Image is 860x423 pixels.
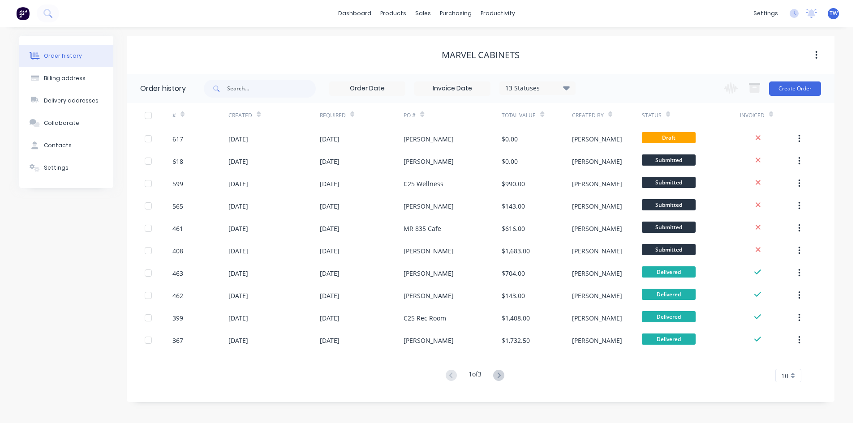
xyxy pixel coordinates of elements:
span: Submitted [642,222,696,233]
div: [PERSON_NAME] [572,134,622,144]
div: Status [642,103,740,128]
div: Collaborate [44,119,79,127]
span: 10 [781,371,788,380]
div: products [376,7,411,20]
div: Order history [44,52,82,60]
div: [PERSON_NAME] [572,291,622,300]
div: [DATE] [320,291,340,300]
div: [DATE] [228,224,248,233]
div: [PERSON_NAME] [404,269,454,278]
span: Delivered [642,311,696,322]
div: 617 [172,134,183,144]
div: [DATE] [320,201,340,211]
span: Delivered [642,266,696,278]
div: 399 [172,313,183,323]
div: [DATE] [228,313,248,323]
div: [DATE] [228,246,248,256]
span: Delivered [642,333,696,345]
div: 618 [172,157,183,166]
div: [PERSON_NAME] [404,246,454,256]
span: TW [830,9,838,17]
div: Created By [572,111,604,120]
div: [PERSON_NAME] [572,336,622,345]
div: 408 [172,246,183,256]
input: Invoice Date [415,82,490,95]
div: sales [411,7,435,20]
div: $1,408.00 [502,313,530,323]
div: [DATE] [228,179,248,188]
div: Order history [140,83,186,94]
div: [PERSON_NAME] [572,179,622,188]
button: Contacts [19,134,113,157]
img: Factory [16,7,30,20]
div: [DATE] [228,201,248,211]
div: 13 Statuses [500,83,575,93]
div: Required [320,111,346,120]
div: Invoiced [740,111,765,120]
div: $1,683.00 [502,246,530,256]
div: [PERSON_NAME] [572,157,622,166]
div: Created [228,103,319,128]
div: 1 of 3 [469,369,482,382]
div: Total Value [502,111,536,120]
div: [PERSON_NAME] [404,157,454,166]
div: [DATE] [320,269,340,278]
div: $616.00 [502,224,525,233]
div: [DATE] [228,269,248,278]
div: $143.00 [502,201,525,211]
div: Created [228,111,252,120]
div: Settings [44,164,69,172]
div: $990.00 [502,179,525,188]
button: Billing address [19,67,113,90]
input: Search... [227,80,316,98]
div: [PERSON_NAME] [404,336,454,345]
div: [DATE] [320,224,340,233]
div: Billing address [44,74,86,82]
div: C25 Rec Room [404,313,446,323]
div: Created By [572,103,642,128]
div: PO # [404,111,416,120]
div: $1,732.50 [502,336,530,345]
div: [PERSON_NAME] [572,201,622,211]
div: Delivery addresses [44,97,99,105]
div: 461 [172,224,183,233]
div: purchasing [435,7,476,20]
span: Submitted [642,244,696,255]
div: [DATE] [320,134,340,144]
div: [DATE] [228,291,248,300]
span: Submitted [642,154,696,166]
div: settings [749,7,783,20]
div: Total Value [502,103,572,128]
div: Status [642,111,662,120]
div: Required [320,103,404,128]
div: 462 [172,291,183,300]
button: Order history [19,45,113,67]
div: 367 [172,336,183,345]
div: $0.00 [502,157,518,166]
div: MR 835 Cafe [404,224,441,233]
span: Submitted [642,199,696,210]
div: [DATE] [320,246,340,256]
div: $704.00 [502,269,525,278]
button: Delivery addresses [19,90,113,112]
div: [DATE] [228,134,248,144]
div: [PERSON_NAME] [572,313,622,323]
div: productivity [476,7,520,20]
div: 463 [172,269,183,278]
div: [DATE] [228,336,248,345]
div: [PERSON_NAME] [404,291,454,300]
div: [PERSON_NAME] [572,269,622,278]
div: [PERSON_NAME] [404,134,454,144]
div: Contacts [44,141,72,150]
div: Marvel Cabinets [442,50,520,60]
input: Order Date [330,82,405,95]
span: Submitted [642,177,696,188]
div: [PERSON_NAME] [572,246,622,256]
div: [PERSON_NAME] [404,201,454,211]
div: [DATE] [320,157,340,166]
button: Create Order [769,81,821,96]
div: $143.00 [502,291,525,300]
button: Collaborate [19,112,113,134]
div: # [172,111,176,120]
div: 565 [172,201,183,211]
